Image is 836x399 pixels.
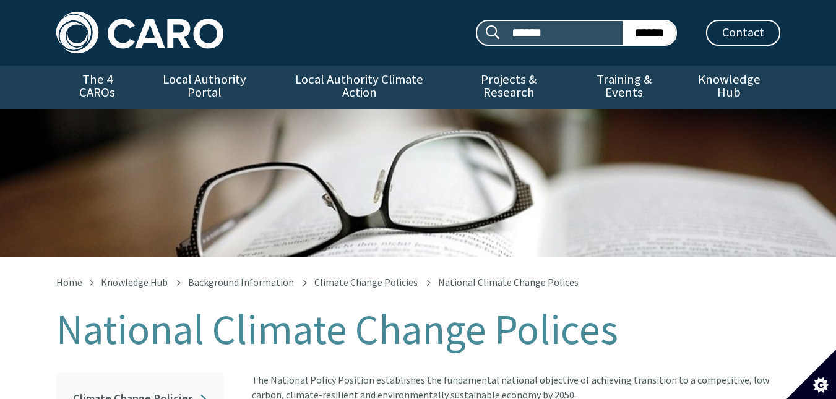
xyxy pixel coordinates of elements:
a: Knowledge Hub [101,276,168,288]
a: Projects & Research [447,66,570,109]
a: Background Information [188,276,294,288]
a: Climate Change Policies [314,276,418,288]
a: Knowledge Hub [678,66,780,109]
a: Local Authority Climate Action [271,66,447,109]
h1: National Climate Change Polices [56,307,780,353]
a: The 4 CAROs [56,66,139,109]
a: Training & Events [570,66,678,109]
span: National Climate Change Polices [438,276,579,288]
img: Caro logo [56,12,223,53]
a: Home [56,276,82,288]
button: Set cookie preferences [786,350,836,399]
a: Local Authority Portal [139,66,271,109]
a: Contact [706,20,780,46]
